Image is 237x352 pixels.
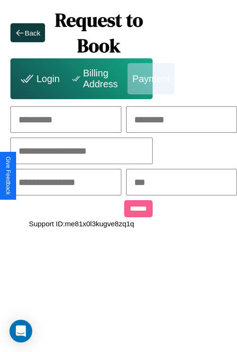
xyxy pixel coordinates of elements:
[128,63,174,94] div: Payment
[13,63,64,94] div: Login
[25,29,40,37] div: Back
[64,63,128,94] div: Billing Address
[45,7,153,58] h1: Request to Book
[9,320,32,343] div: Open Intercom Messenger
[10,23,45,42] button: Back
[174,63,215,94] div: Review
[29,217,134,230] p: Support ID: me81x0l3kugve8zq1q
[5,157,11,195] div: Give Feedback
